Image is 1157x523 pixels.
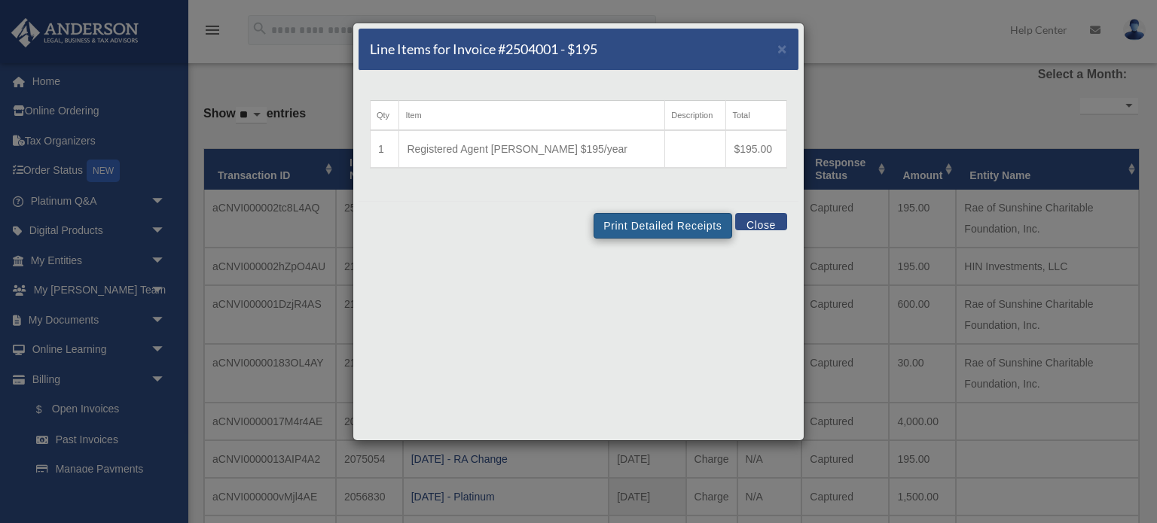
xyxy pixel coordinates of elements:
button: Close [777,41,787,56]
button: Print Detailed Receipts [594,213,731,239]
td: 1 [371,130,399,168]
th: Qty [371,101,399,131]
th: Total [726,101,787,131]
th: Description [665,101,726,131]
span: × [777,40,787,57]
td: Registered Agent [PERSON_NAME] $195/year [399,130,665,168]
button: Close [735,213,787,230]
th: Item [399,101,665,131]
td: $195.00 [726,130,787,168]
h5: Line Items for Invoice #2504001 - $195 [370,40,597,59]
